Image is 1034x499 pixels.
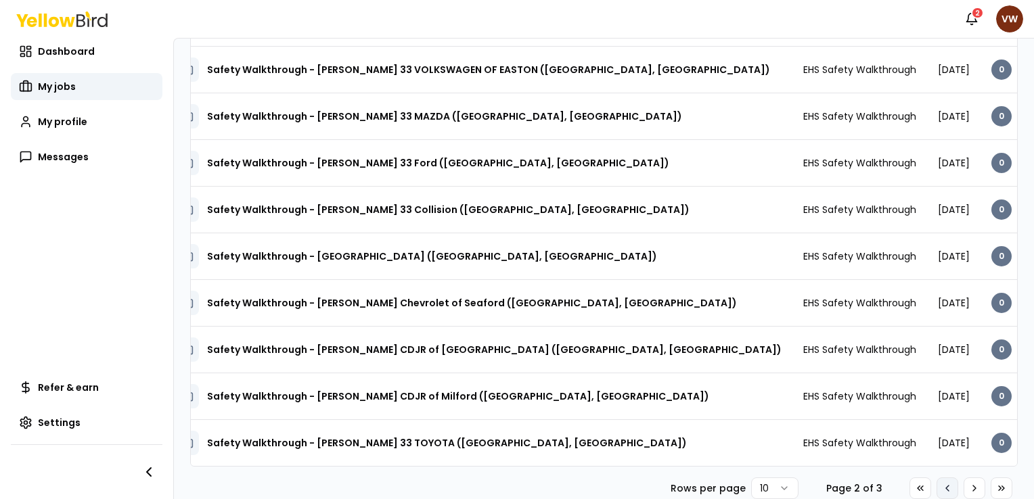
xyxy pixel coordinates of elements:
div: 0 [991,246,1012,266]
span: [DATE] [938,389,970,403]
div: 0 [991,293,1012,313]
span: [DATE] [938,296,970,310]
p: Rows per page [671,481,746,495]
span: EHS Safety Walkthrough [803,296,916,310]
h3: Safety Walkthrough - [PERSON_NAME] CDJR of [GEOGRAPHIC_DATA] ([GEOGRAPHIC_DATA], [GEOGRAPHIC_DATA]) [207,337,782,362]
span: [DATE] [938,436,970,450]
span: EHS Safety Walkthrough [803,389,916,403]
a: Refer & earn [11,374,162,401]
button: 2 [958,5,985,32]
h3: Safety Walkthrough - [PERSON_NAME] CDJR of Milford ([GEOGRAPHIC_DATA], [GEOGRAPHIC_DATA]) [207,384,709,408]
div: 0 [991,339,1012,360]
h3: Safety Walkthrough - [GEOGRAPHIC_DATA] ([GEOGRAPHIC_DATA], [GEOGRAPHIC_DATA]) [207,244,657,268]
span: EHS Safety Walkthrough [803,110,916,123]
span: EHS Safety Walkthrough [803,343,916,356]
div: 0 [991,386,1012,406]
span: [DATE] [938,343,970,356]
span: EHS Safety Walkthrough [803,63,916,76]
a: Dashboard [11,38,162,65]
h3: Safety Walkthrough - [PERSON_NAME] 33 VOLKSWAGEN OF EASTON ([GEOGRAPHIC_DATA], [GEOGRAPHIC_DATA]) [207,57,770,82]
span: Messages [38,150,89,164]
span: [DATE] [938,63,970,76]
span: [DATE] [938,156,970,170]
span: [DATE] [938,203,970,216]
div: 0 [991,106,1012,126]
div: 0 [991,199,1012,220]
div: 2 [971,7,984,19]
span: Dashboard [38,45,95,58]
div: 0 [991,153,1012,173]
span: [DATE] [938,110,970,123]
span: Settings [38,416,81,429]
span: EHS Safety Walkthrough [803,156,916,170]
span: EHS Safety Walkthrough [803,203,916,216]
a: My profile [11,108,162,135]
span: My profile [38,115,87,128]
h3: Safety Walkthrough - [PERSON_NAME] Chevrolet of Seaford ([GEOGRAPHIC_DATA], [GEOGRAPHIC_DATA]) [207,291,737,315]
span: Refer & earn [38,381,99,394]
h3: Safety Walkthrough - [PERSON_NAME] 33 TOYOTA ([GEOGRAPHIC_DATA], [GEOGRAPHIC_DATA]) [207,431,687,455]
a: Messages [11,143,162,170]
div: 0 [991,433,1012,453]
a: My jobs [11,73,162,100]
h3: Safety Walkthrough - [PERSON_NAME] 33 Collision ([GEOGRAPHIC_DATA], [GEOGRAPHIC_DATA]) [207,197,690,222]
div: 0 [991,60,1012,80]
h3: Safety Walkthrough - [PERSON_NAME] 33 MAZDA ([GEOGRAPHIC_DATA], [GEOGRAPHIC_DATA]) [207,104,682,128]
span: EHS Safety Walkthrough [803,436,916,450]
h3: Safety Walkthrough - [PERSON_NAME] 33 Ford ([GEOGRAPHIC_DATA], [GEOGRAPHIC_DATA]) [207,151,669,175]
a: Settings [11,409,162,436]
div: Page 2 of 3 [820,481,888,495]
span: [DATE] [938,249,970,263]
span: EHS Safety Walkthrough [803,249,916,263]
span: My jobs [38,80,76,93]
span: VW [996,5,1023,32]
